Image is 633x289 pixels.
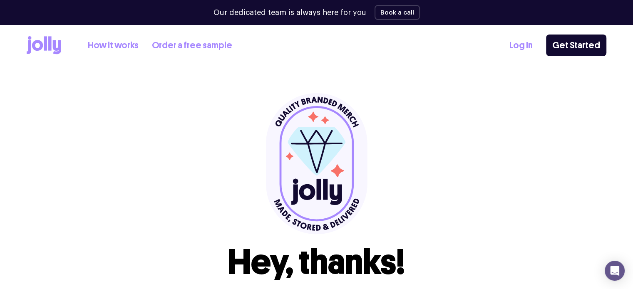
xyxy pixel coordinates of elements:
[152,39,232,52] a: Order a free sample
[375,5,420,20] button: Book a call
[509,39,533,52] a: Log In
[88,39,139,52] a: How it works
[228,245,405,279] h1: Hey, thanks!
[213,7,366,18] p: Our dedicated team is always here for you
[546,35,606,56] a: Get Started
[605,261,625,281] div: Open Intercom Messenger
